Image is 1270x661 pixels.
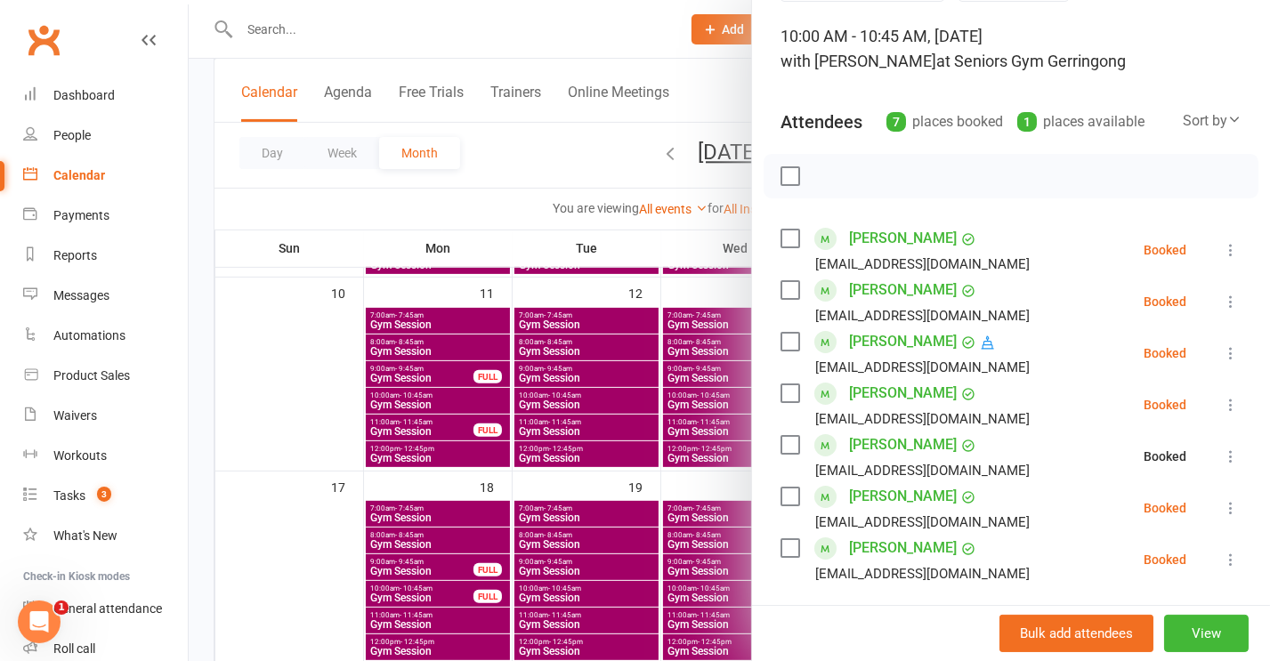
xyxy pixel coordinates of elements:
a: People [23,116,188,156]
div: Waivers [53,408,97,423]
div: Product Sales [53,368,130,383]
div: Reports [53,248,97,262]
div: Automations [53,328,125,343]
a: Dashboard [23,76,188,116]
div: [EMAIL_ADDRESS][DOMAIN_NAME] [815,304,1030,327]
div: General attendance [53,601,162,616]
a: Calendar [23,156,188,196]
div: Booked [1144,295,1186,308]
div: [EMAIL_ADDRESS][DOMAIN_NAME] [815,562,1030,585]
div: Booked [1144,553,1186,566]
div: 7 [886,112,906,132]
a: Workouts [23,436,188,476]
span: at Seniors Gym Gerringong [936,52,1126,70]
div: [EMAIL_ADDRESS][DOMAIN_NAME] [815,253,1030,276]
a: Clubworx [21,18,66,62]
a: What's New [23,516,188,556]
a: General attendance kiosk mode [23,589,188,629]
a: [PERSON_NAME] [849,379,957,407]
div: 10:00 AM - 10:45 AM, [DATE] [781,24,1242,74]
div: Booked [1144,347,1186,359]
div: places booked [886,109,1003,134]
div: Booked [1144,244,1186,256]
button: Bulk add attendees [999,615,1153,652]
a: [PERSON_NAME] [849,534,957,562]
a: [PERSON_NAME] [849,431,957,459]
div: Booked [1144,502,1186,514]
div: What's New [53,528,117,543]
div: [EMAIL_ADDRESS][DOMAIN_NAME] [815,511,1030,534]
button: View [1164,615,1249,652]
div: 1 [1017,112,1037,132]
a: [PERSON_NAME] [849,224,957,253]
span: 3 [97,487,111,502]
a: Messages [23,276,188,316]
a: Automations [23,316,188,356]
a: Tasks 3 [23,476,188,516]
span: with [PERSON_NAME] [781,52,936,70]
div: [EMAIL_ADDRESS][DOMAIN_NAME] [815,459,1030,482]
div: Booked [1144,399,1186,411]
div: Messages [53,288,109,302]
div: Roll call [53,641,95,656]
div: Payments [53,208,109,222]
div: Attendees [781,109,862,134]
a: [PERSON_NAME] [849,482,957,511]
a: [PERSON_NAME] [849,276,957,304]
iframe: Intercom live chat [18,601,61,643]
div: Calendar [53,168,105,182]
span: 1 [54,601,69,615]
div: [EMAIL_ADDRESS][DOMAIN_NAME] [815,356,1030,379]
a: Payments [23,196,188,236]
div: places available [1017,109,1145,134]
div: Sort by [1183,109,1242,133]
div: Booked [1144,450,1186,463]
a: Reports [23,236,188,276]
a: Waivers [23,396,188,436]
div: People [53,128,91,142]
a: [PERSON_NAME] [849,327,957,356]
a: Product Sales [23,356,188,396]
div: Workouts [53,448,107,463]
div: Tasks [53,488,85,503]
div: [EMAIL_ADDRESS][DOMAIN_NAME] [815,407,1030,431]
div: Dashboard [53,88,115,102]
